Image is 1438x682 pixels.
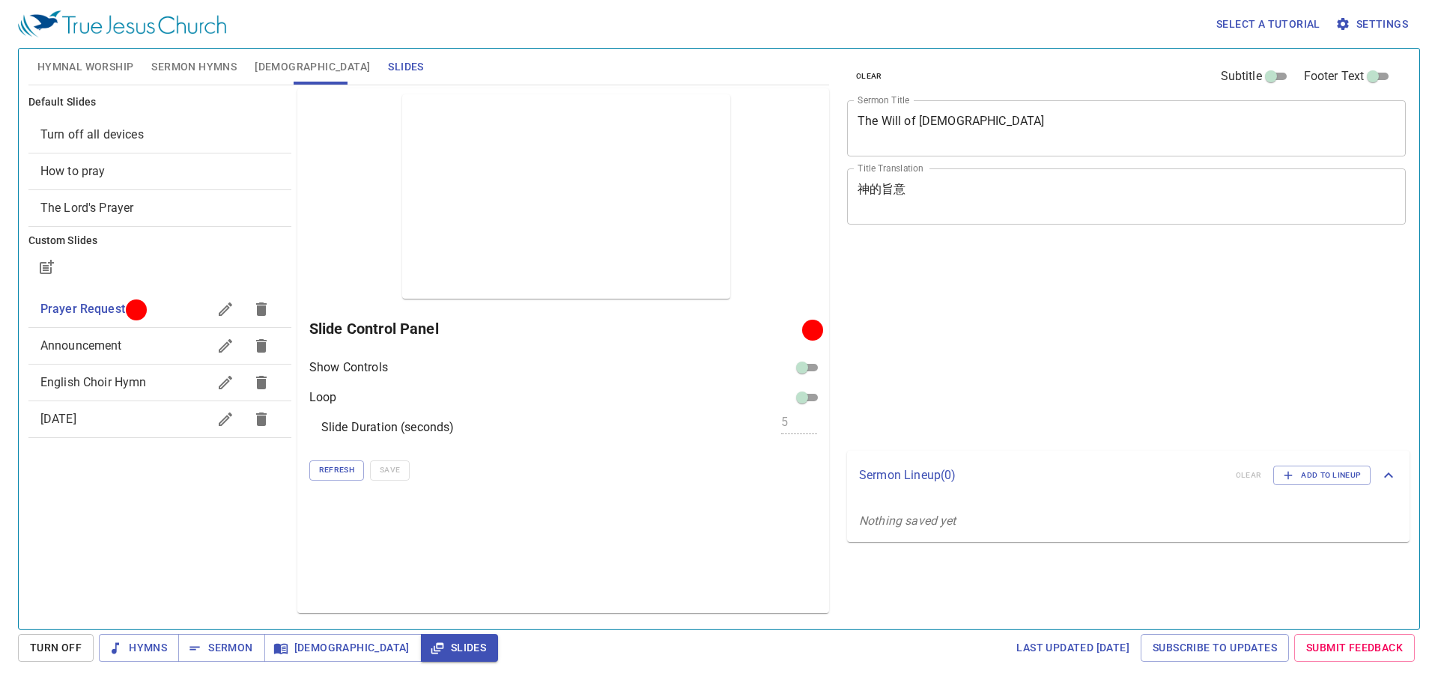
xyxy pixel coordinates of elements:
[858,114,1395,142] textarea: The Will of [DEMOGRAPHIC_DATA]
[1273,466,1371,485] button: Add to Lineup
[111,639,167,657] span: Hymns
[1210,10,1326,38] button: Select a tutorial
[858,182,1395,210] textarea: 神的旨意
[421,634,498,662] button: Slides
[1141,634,1289,662] a: Subscribe to Updates
[30,639,82,657] span: Turn Off
[190,639,252,657] span: Sermon
[28,291,291,327] div: Prayer Request
[40,302,125,316] span: Prayer Request
[40,338,122,353] span: Announcement
[28,328,291,364] div: Announcement
[309,359,388,377] p: Show Controls
[388,58,423,76] span: Slides
[1332,10,1414,38] button: Settings
[28,401,291,437] div: [DATE]
[18,634,94,662] button: Turn Off
[37,58,134,76] span: Hymnal Worship
[859,514,956,528] i: Nothing saved yet
[309,389,337,407] p: Loop
[264,634,422,662] button: [DEMOGRAPHIC_DATA]
[859,466,1224,484] p: Sermon Lineup ( 0 )
[28,153,291,189] div: How to pray
[1221,67,1262,85] span: Subtitle
[856,70,882,83] span: clear
[28,94,291,111] h6: Default Slides
[1304,67,1365,85] span: Footer Text
[28,117,291,153] div: Turn off all devices
[841,240,1296,445] iframe: from-child
[1153,639,1277,657] span: Subscribe to Updates
[40,412,76,426] span: August 16, 2025
[28,233,291,249] h6: Custom Slides
[847,451,1410,500] div: Sermon Lineup(0)clearAdd to Lineup
[28,365,291,401] div: English Choir Hymn
[1283,469,1361,482] span: Add to Lineup
[255,58,370,76] span: [DEMOGRAPHIC_DATA]
[1338,15,1408,34] span: Settings
[319,463,354,477] span: Refresh
[40,375,147,389] span: English Choir Hymn
[1016,639,1129,657] span: Last updated [DATE]
[28,190,291,226] div: The Lord's Prayer
[1294,634,1415,662] a: Submit Feedback
[151,58,237,76] span: Sermon Hymns
[40,201,134,215] span: [object Object]
[309,317,807,341] h6: Slide Control Panel
[40,164,106,178] span: [object Object]
[99,634,179,662] button: Hymns
[1306,639,1403,657] span: Submit Feedback
[1010,634,1135,662] a: Last updated [DATE]
[178,634,264,662] button: Sermon
[40,127,144,141] span: [object Object]
[321,418,455,436] p: Slide Duration (seconds)
[847,67,891,85] button: clear
[276,639,410,657] span: [DEMOGRAPHIC_DATA]
[433,639,486,657] span: Slides
[309,460,364,480] button: Refresh
[1216,15,1320,34] span: Select a tutorial
[18,10,226,37] img: True Jesus Church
